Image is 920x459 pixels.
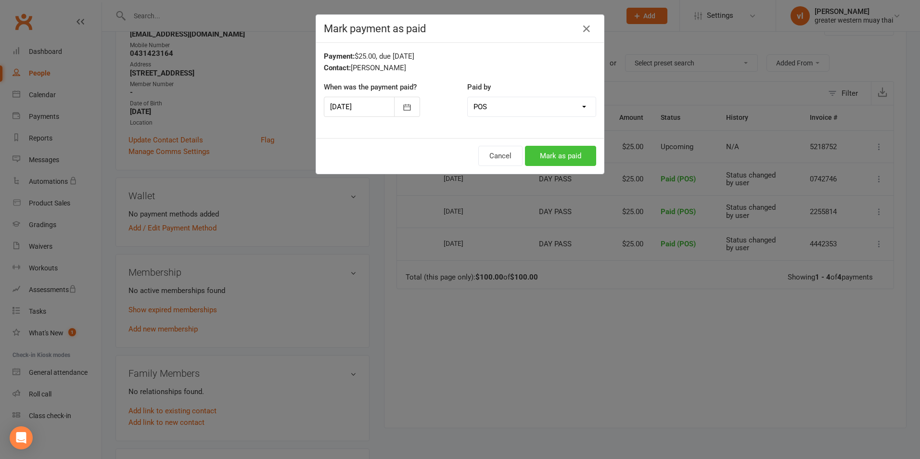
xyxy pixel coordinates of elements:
[324,51,596,62] div: $25.00, due [DATE]
[525,146,596,166] button: Mark as paid
[478,146,523,166] button: Cancel
[324,62,596,74] div: [PERSON_NAME]
[10,426,33,449] div: Open Intercom Messenger
[579,21,594,37] button: Close
[324,23,596,35] h4: Mark payment as paid
[467,81,491,93] label: Paid by
[324,64,351,72] strong: Contact:
[324,81,417,93] label: When was the payment paid?
[324,52,355,61] strong: Payment:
